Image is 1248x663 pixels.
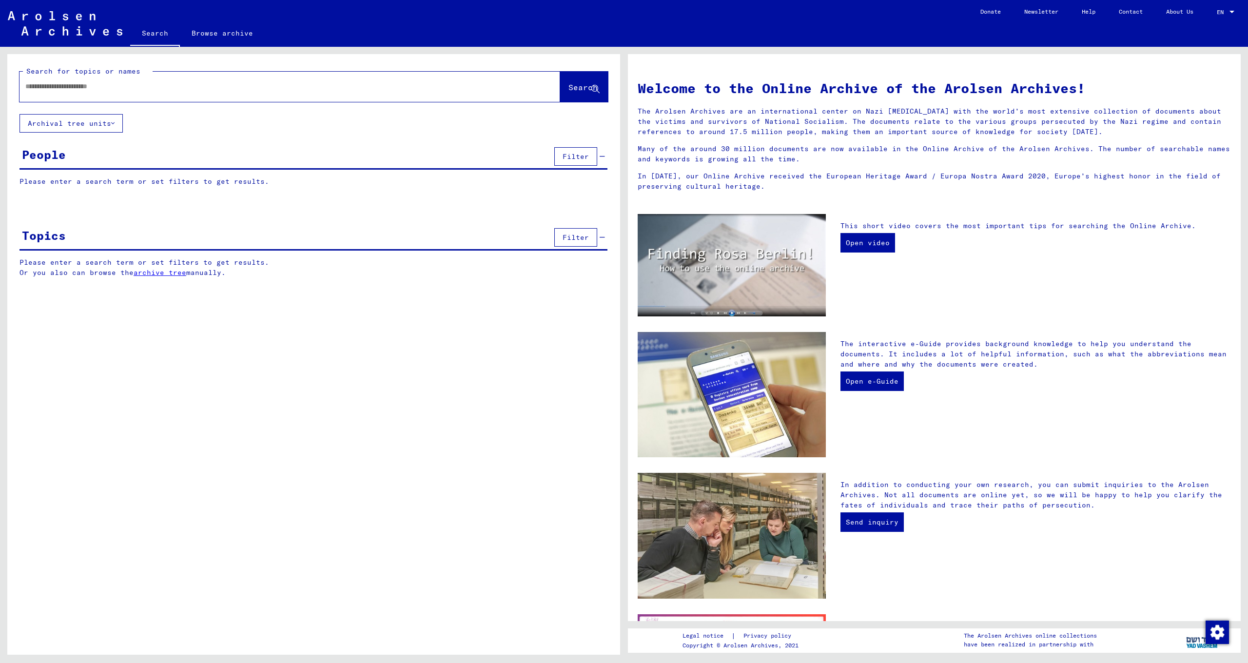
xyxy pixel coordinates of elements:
[840,480,1231,510] p: In addition to conducting your own research, you can submit inquiries to the Arolsen Archives. No...
[1217,9,1228,16] span: EN
[638,106,1231,137] p: The Arolsen Archives are an international center on Nazi [MEDICAL_DATA] with the world’s most ext...
[840,339,1231,370] p: The interactive e-Guide provides background knowledge to help you understand the documents. It in...
[22,227,66,244] div: Topics
[22,146,66,163] div: People
[1184,628,1221,652] img: yv_logo.png
[19,114,123,133] button: Archival tree units
[134,268,186,277] a: archive tree
[638,78,1231,98] h1: Welcome to the Online Archive of the Arolsen Archives!
[554,228,597,247] button: Filter
[682,631,803,641] div: |
[554,147,597,166] button: Filter
[840,221,1231,231] p: This short video covers the most important tips for searching the Online Archive.
[563,233,589,242] span: Filter
[840,371,904,391] a: Open e-Guide
[638,171,1231,192] p: In [DATE], our Online Archive received the European Heritage Award / Europa Nostra Award 2020, Eu...
[682,641,803,650] p: Copyright © Arolsen Archives, 2021
[638,144,1231,164] p: Many of the around 30 million documents are now available in the Online Archive of the Arolsen Ar...
[964,631,1097,640] p: The Arolsen Archives online collections
[638,473,826,599] img: inquiries.jpg
[8,11,122,36] img: Arolsen_neg.svg
[568,82,598,92] span: Search
[840,512,904,532] a: Send inquiry
[19,257,608,278] p: Please enter a search term or set filters to get results. Or you also can browse the manually.
[180,21,265,45] a: Browse archive
[563,152,589,161] span: Filter
[682,631,731,641] a: Legal notice
[560,72,608,102] button: Search
[840,233,895,253] a: Open video
[26,67,140,76] mat-label: Search for topics or names
[964,640,1097,649] p: have been realized in partnership with
[130,21,180,47] a: Search
[19,176,607,187] p: Please enter a search term or set filters to get results.
[1206,621,1229,644] img: Change consent
[840,621,1231,662] p: Would you like to help us improve the Online Archive? Please join our #everynamecounts crowdsourc...
[638,214,826,316] img: video.jpg
[638,332,826,458] img: eguide.jpg
[736,631,803,641] a: Privacy policy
